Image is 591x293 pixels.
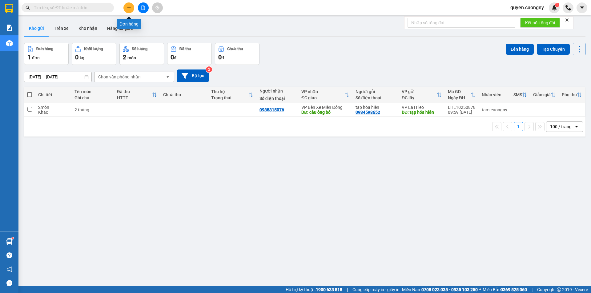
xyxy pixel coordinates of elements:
[506,44,534,55] button: Lên hàng
[402,105,442,110] div: VP Ea H`leo
[347,286,348,293] span: |
[152,2,163,13] button: aim
[286,286,342,293] span: Hỗ trợ kỹ thuật:
[34,4,107,11] input: Tìm tên, số ĐT hoặc mã đơn
[227,47,243,51] div: Chưa thu
[479,288,481,291] span: ⚪️
[550,124,572,130] div: 100 / trang
[579,5,585,10] span: caret-down
[301,110,349,115] div: DĐ: cầu ông bố
[501,287,527,292] strong: 0369 525 060
[117,89,152,94] div: Đã thu
[448,95,471,100] div: Ngày ĐH
[259,89,295,93] div: Người nhận
[123,2,134,13] button: plus
[6,252,12,258] span: question-circle
[75,53,78,61] span: 0
[80,55,84,60] span: kg
[421,287,478,292] strong: 0708 023 035 - 0935 103 250
[208,87,256,103] th: Toggle SortBy
[577,2,587,13] button: caret-down
[533,92,551,97] div: Giảm giá
[141,6,145,10] span: file-add
[49,21,74,36] button: Trên xe
[167,43,212,65] button: Đã thu0đ
[514,122,523,131] button: 1
[356,110,380,115] div: 0934598652
[84,47,103,51] div: Khối lượng
[555,3,559,7] sup: 1
[301,95,344,100] div: ĐC giao
[123,53,126,61] span: 2
[218,53,222,61] span: 0
[26,6,30,10] span: search
[402,89,437,94] div: VP gửi
[38,110,68,115] div: Khác
[171,53,174,61] span: 0
[448,105,476,110] div: EHL10250878
[530,87,559,103] th: Toggle SortBy
[74,107,111,112] div: 2 thùng
[559,87,585,103] th: Toggle SortBy
[155,6,159,10] span: aim
[127,6,131,10] span: plus
[127,55,136,60] span: món
[402,95,437,100] div: ĐC lấy
[505,4,549,11] span: quyen.cuongny
[482,92,507,97] div: Nhân viên
[301,105,349,110] div: VP Bến Xe Miền Đông
[483,286,527,293] span: Miền Bắc
[117,19,141,29] div: Đơn hàng
[356,89,396,94] div: Người gửi
[565,5,571,10] img: phone-icon
[24,21,49,36] button: Kho gửi
[165,74,170,79] svg: open
[356,95,396,100] div: Số điện thoại
[402,286,478,293] span: Miền Nam
[513,92,522,97] div: SMS
[38,92,68,97] div: Chi tiết
[179,47,191,51] div: Đã thu
[402,110,442,115] div: DĐ: tạp hóa hiền
[482,107,507,112] div: tam.cuongny
[298,87,352,103] th: Toggle SortBy
[72,43,116,65] button: Khối lượng0kg
[132,47,147,51] div: Số lượng
[520,18,560,28] button: Kết nối tổng đài
[510,87,530,103] th: Toggle SortBy
[532,286,533,293] span: |
[6,238,13,245] img: warehouse-icon
[525,19,555,26] span: Kết nối tổng đài
[74,89,111,94] div: Tên món
[222,55,224,60] span: đ
[163,92,205,97] div: Chưa thu
[36,47,53,51] div: Đơn hàng
[6,280,12,286] span: message
[537,44,570,55] button: Tạo Chuyến
[32,55,40,60] span: đơn
[119,43,164,65] button: Số lượng2món
[445,87,479,103] th: Toggle SortBy
[74,21,102,36] button: Kho nhận
[552,5,557,10] img: icon-new-feature
[12,237,14,239] sup: 1
[38,105,68,110] div: 2 món
[98,74,141,80] div: Chọn văn phòng nhận
[5,4,13,13] img: logo-vxr
[27,53,31,61] span: 1
[177,69,209,82] button: Bộ lọc
[316,287,342,292] strong: 1900 633 818
[6,25,13,31] img: solution-icon
[24,43,69,65] button: Đơn hàng1đơn
[117,95,152,100] div: HTTT
[206,66,212,73] sup: 2
[174,55,176,60] span: đ
[557,287,561,292] span: copyright
[6,40,13,46] img: warehouse-icon
[215,43,259,65] button: Chưa thu0đ
[259,107,284,112] div: 0985315076
[565,18,569,22] span: close
[138,2,149,13] button: file-add
[259,96,295,101] div: Số điện thoại
[301,89,344,94] div: VP nhận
